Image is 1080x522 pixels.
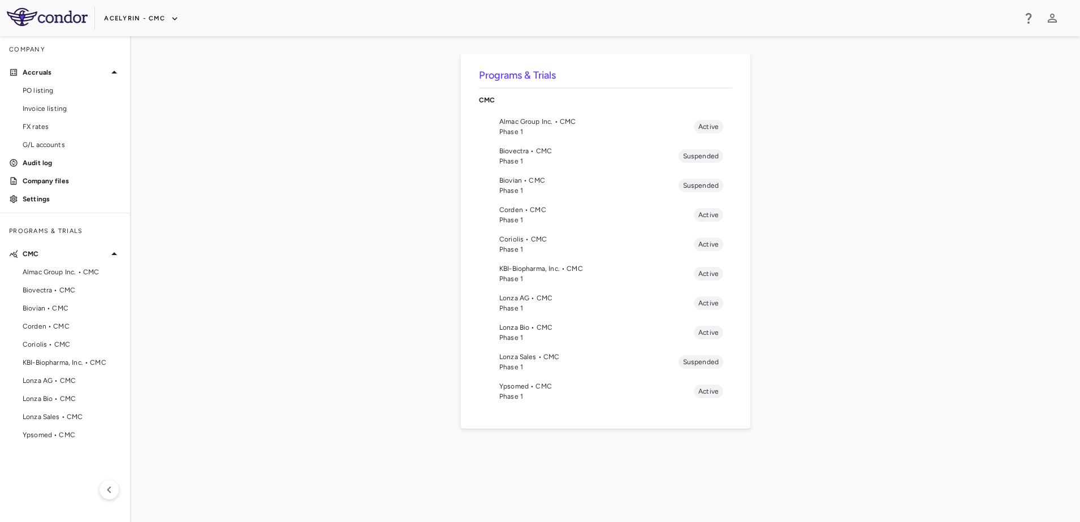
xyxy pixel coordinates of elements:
li: Ypsomed • CMCPhase 1Active [479,377,732,406]
span: Active [694,386,723,396]
span: Lonza AG • CMC [499,293,694,303]
span: G/L accounts [23,140,121,150]
span: PO listing [23,85,121,96]
span: Lonza Sales • CMC [499,352,679,362]
span: Coriolis • CMC [23,339,121,350]
span: KBI-Biopharma, Inc. • CMC [499,264,694,274]
p: Audit log [23,158,121,168]
span: Lonza Bio • CMC [499,322,694,333]
span: Almac Group Inc. • CMC [23,267,121,277]
span: Phase 1 [499,391,694,402]
li: KBI-Biopharma, Inc. • CMCPhase 1Active [479,259,732,288]
li: Lonza Bio • CMCPhase 1Active [479,318,732,347]
li: Lonza AG • CMCPhase 1Active [479,288,732,318]
li: Coriolis • CMCPhase 1Active [479,230,732,259]
span: Coriolis • CMC [499,234,694,244]
span: Active [694,298,723,308]
span: KBI-Biopharma, Inc. • CMC [23,357,121,368]
span: Corden • CMC [499,205,694,215]
p: Accruals [23,67,107,77]
span: Active [694,269,723,279]
span: Biovectra • CMC [499,146,679,156]
span: Active [694,239,723,249]
span: Phase 1 [499,127,694,137]
span: Phase 1 [499,244,694,254]
div: CMC [479,88,732,112]
span: Phase 1 [499,185,679,196]
span: Suspended [679,180,723,191]
li: Almac Group Inc. • CMCPhase 1Active [479,112,732,141]
span: Phase 1 [499,156,679,166]
span: Lonza Bio • CMC [23,394,121,404]
span: FX rates [23,122,121,132]
p: Company files [23,176,121,186]
li: Lonza Sales • CMCPhase 1Suspended [479,347,732,377]
li: Corden • CMCPhase 1Active [479,200,732,230]
span: Suspended [679,151,723,161]
span: Lonza Sales • CMC [23,412,121,422]
span: Biovian • CMC [499,175,679,185]
img: logo-full-SnFGN8VE.png [7,8,88,26]
span: Lonza AG • CMC [23,376,121,386]
span: Phase 1 [499,333,694,343]
span: Corden • CMC [23,321,121,331]
p: CMC [23,249,107,259]
span: Ypsomed • CMC [23,430,121,440]
span: Phase 1 [499,362,679,372]
span: Suspended [679,357,723,367]
span: Active [694,327,723,338]
span: Ypsomed • CMC [499,381,694,391]
li: Biovectra • CMCPhase 1Suspended [479,141,732,171]
li: Biovian • CMCPhase 1Suspended [479,171,732,200]
span: Phase 1 [499,215,694,225]
span: Phase 1 [499,303,694,313]
span: Active [694,122,723,132]
p: Settings [23,194,121,204]
span: Phase 1 [499,274,694,284]
span: Biovectra • CMC [23,285,121,295]
button: Acelyrin - CMC [104,10,179,28]
h6: Programs & Trials [479,68,732,83]
p: CMC [479,95,732,105]
span: Almac Group Inc. • CMC [499,117,694,127]
span: Biovian • CMC [23,303,121,313]
span: Active [694,210,723,220]
span: Invoice listing [23,103,121,114]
